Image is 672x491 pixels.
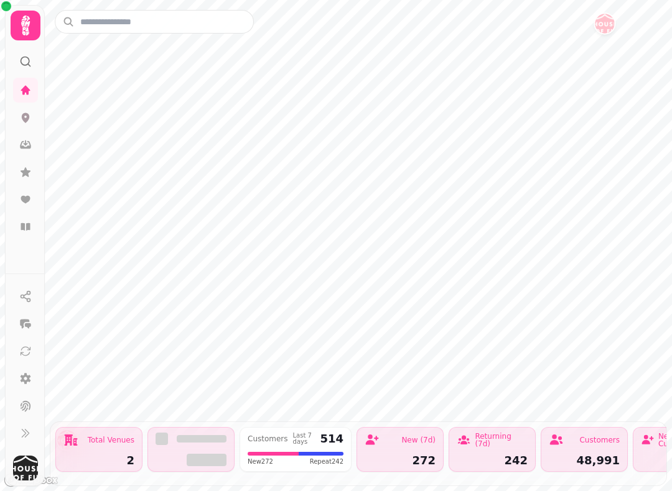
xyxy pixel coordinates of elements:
[293,433,315,445] div: Last 7 days
[457,455,528,466] div: 242
[320,433,343,444] div: 514
[248,457,273,466] span: New 272
[579,436,620,444] div: Customers
[475,433,528,447] div: Returning (7d)
[310,457,343,466] span: Repeat 242
[549,455,620,466] div: 48,991
[88,436,134,444] div: Total Venues
[365,455,436,466] div: 272
[63,455,134,466] div: 2
[401,436,436,444] div: New (7d)
[4,473,58,487] a: Mapbox logo
[248,435,288,443] div: Customers
[13,456,38,480] img: User avatar
[11,456,40,480] button: User avatar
